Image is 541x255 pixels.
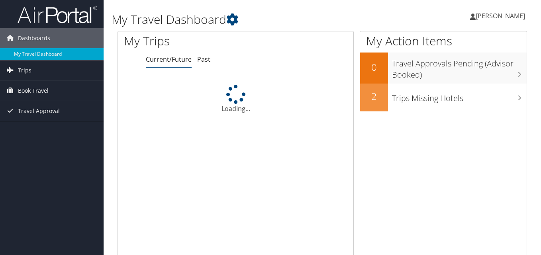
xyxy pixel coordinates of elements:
span: [PERSON_NAME] [476,12,525,20]
a: 0Travel Approvals Pending (Advisor Booked) [360,53,527,83]
a: 2Trips Missing Hotels [360,84,527,111]
span: Dashboards [18,28,50,48]
a: [PERSON_NAME] [470,4,533,28]
span: Trips [18,60,31,80]
h1: My Travel Dashboard [112,11,392,28]
h1: My Action Items [360,33,527,49]
span: Book Travel [18,81,49,101]
a: Current/Future [146,55,192,64]
img: airportal-logo.png [18,5,97,24]
h3: Travel Approvals Pending (Advisor Booked) [392,54,527,80]
h1: My Trips [124,33,249,49]
h2: 2 [360,90,388,103]
div: Loading... [118,85,353,113]
h3: Trips Missing Hotels [392,89,527,104]
a: Past [197,55,210,64]
span: Travel Approval [18,101,60,121]
h2: 0 [360,60,388,74]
